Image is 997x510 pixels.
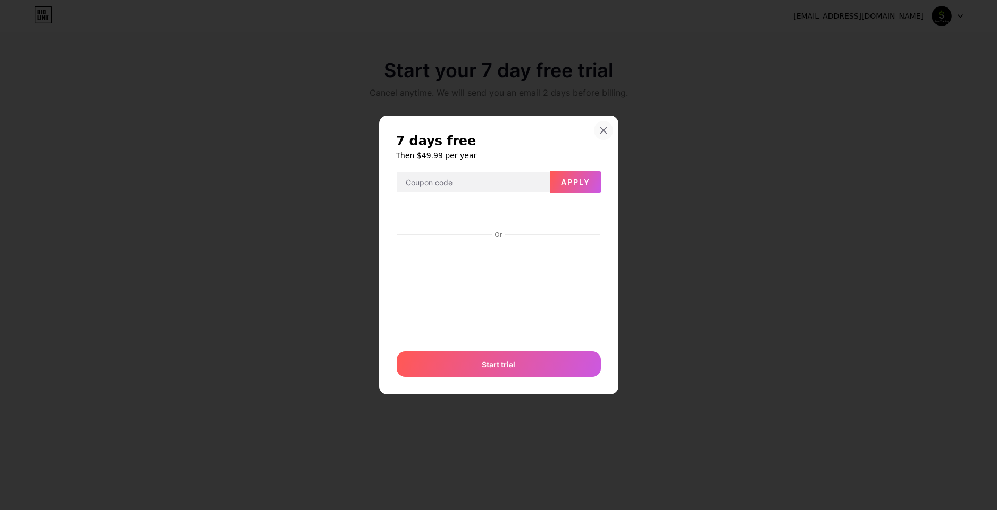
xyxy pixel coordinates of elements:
iframe: Bezpieczne pole wprowadzania płatności [395,240,603,341]
span: 7 days free [396,133,476,150]
div: Or [492,231,504,239]
iframe: Secure payment input frame [397,202,601,227]
span: Apply [561,177,590,186]
input: Coupon code [397,172,550,193]
h6: Then $49.99 per year [396,150,601,161]
span: Start trial [482,359,515,370]
button: Apply [550,171,601,193]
